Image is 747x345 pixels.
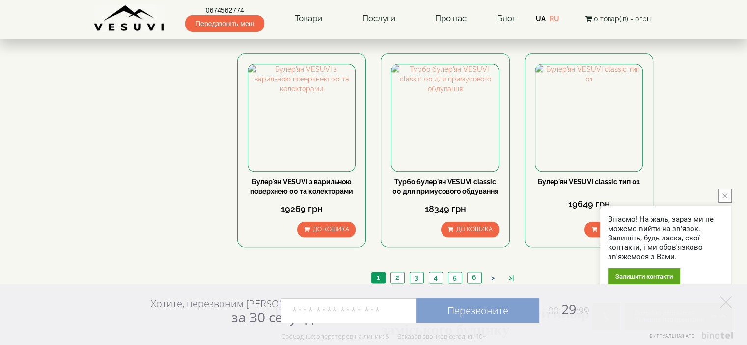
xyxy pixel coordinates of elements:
[390,272,404,283] a: 2
[448,272,462,283] a: 5
[250,178,353,195] a: Булер'ян VESUVI з варильною поверхнею 00 та колекторами
[584,222,643,237] button: До кошика
[456,226,493,233] span: До кошика
[410,272,423,283] a: 3
[392,178,498,195] a: Турбо булер'ян VESUVI classic 00 для примусового обдування
[391,203,499,215] div: 18349 грн
[497,13,515,23] a: Блог
[608,268,680,285] div: Залишити контакти
[608,215,723,262] div: Вітаємо! На жаль, зараз ми не можемо вийти на зв'язок. Залишіть, будь ласка, свої контакти, і ми ...
[377,273,380,281] span: 1
[539,300,589,318] span: 29
[504,273,519,283] a: >|
[185,15,264,32] span: Передзвоніть мені
[536,15,546,23] a: UA
[593,15,650,23] span: 0 товар(ів) - 0грн
[548,304,561,317] span: 00:
[151,297,319,325] div: Хотите, перезвоним [PERSON_NAME]
[429,272,443,283] a: 4
[297,222,356,237] button: До кошика
[185,5,264,15] a: 0674562774
[718,189,732,203] button: close button
[231,308,319,326] span: за 30 секунд?
[248,203,356,215] div: 19269 грн
[352,7,405,30] a: Послуги
[248,64,355,171] img: Булер'ян VESUVI з варильною поверхнею 00 та колекторами
[391,64,498,171] img: Турбо булер'ян VESUVI classic 00 для примусового обдування
[650,333,695,339] span: Виртуальная АТС
[538,178,640,186] a: Булер'ян VESUVI classic тип 01
[467,272,481,283] a: 6
[312,226,349,233] span: До кошика
[582,13,653,24] button: 0 товар(ів) - 0грн
[644,332,735,345] a: Виртуальная АТС
[281,332,486,340] div: Свободных операторов на линии: 5 Заказов звонков сегодня: 10+
[425,7,476,30] a: Про нас
[94,5,165,32] img: Завод VESUVI
[535,198,643,211] div: 19649 грн
[441,222,499,237] button: До кошика
[550,15,559,23] a: RU
[416,298,539,323] a: Перезвоните
[486,273,499,283] a: >
[285,7,332,30] a: Товари
[576,304,589,317] span: :99
[535,64,642,171] img: Булер'ян VESUVI classic тип 01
